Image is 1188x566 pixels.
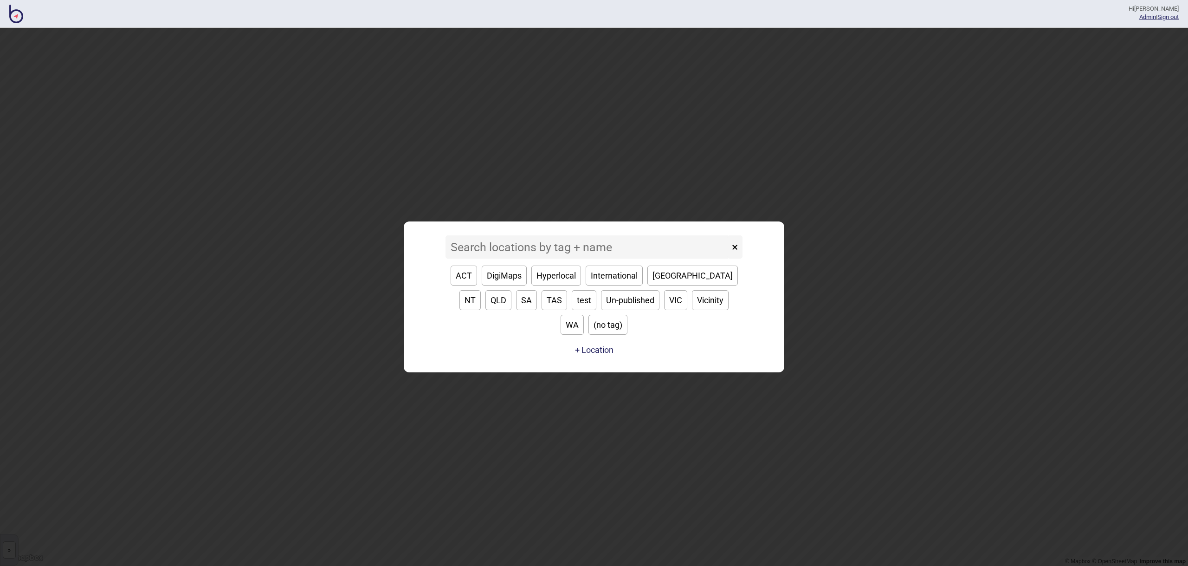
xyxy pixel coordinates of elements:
[516,290,537,310] button: SA
[1129,5,1179,13] div: Hi [PERSON_NAME]
[459,290,481,310] button: NT
[531,266,581,286] button: Hyperlocal
[586,266,643,286] button: International
[575,345,613,355] button: + Location
[727,235,742,259] button: ×
[1157,13,1179,20] button: Sign out
[664,290,687,310] button: VIC
[485,290,511,310] button: QLD
[451,266,477,286] button: ACT
[573,342,616,358] a: + Location
[601,290,659,310] button: Un-published
[9,5,23,23] img: BindiMaps CMS
[561,315,584,335] button: WA
[647,266,738,286] button: [GEOGRAPHIC_DATA]
[588,315,627,335] button: (no tag)
[572,290,596,310] button: test
[542,290,567,310] button: TAS
[692,290,729,310] button: Vicinity
[1139,13,1156,20] a: Admin
[1139,13,1157,20] span: |
[445,235,730,259] input: Search locations by tag + name
[482,266,527,286] button: DigiMaps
